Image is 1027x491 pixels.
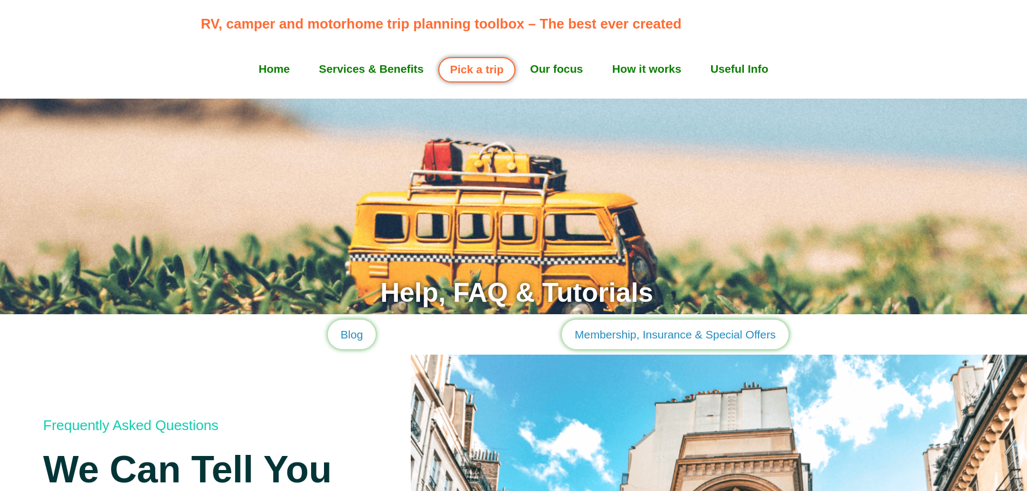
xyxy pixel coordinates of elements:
[201,56,826,82] nav: Menu
[244,56,305,82] a: Home
[515,56,597,82] a: Our focus
[43,415,368,436] h3: Frequently Asked Questions​
[305,56,438,82] a: Services & Benefits
[341,326,363,343] span: Blog
[597,56,695,82] a: How it works
[696,56,783,82] a: Useful Info
[201,13,832,34] p: RV, camper and motorhome trip planning toolbox – The best ever created
[328,320,376,349] a: Blog
[438,57,515,82] a: Pick a trip
[562,320,789,349] a: Membership, Insurance & Special Offers
[575,326,776,343] span: Membership, Insurance & Special Offers
[194,273,840,313] h1: Help, FAQ & Tutorials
